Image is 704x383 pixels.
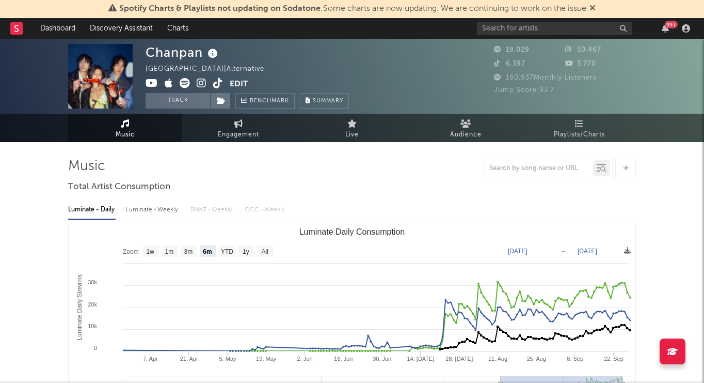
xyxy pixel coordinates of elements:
[165,248,174,255] text: 1m
[146,63,276,75] div: [GEOGRAPHIC_DATA] | Alternative
[522,114,636,142] a: Playlists/Charts
[68,201,116,219] div: Luminate - Daily
[494,60,525,67] span: 6,397
[665,21,678,28] div: 99 +
[494,74,597,81] span: 180,937 Monthly Listeners
[116,129,135,141] span: Music
[147,248,155,255] text: 1w
[565,60,596,67] span: 3,770
[94,345,97,351] text: 0
[119,5,586,13] span: : Some charts are now updating. We are continuing to work on the issue
[508,248,527,255] text: [DATE]
[445,356,473,362] text: 28. [DATE]
[123,248,139,255] text: Zoom
[345,129,359,141] span: Live
[230,78,248,91] button: Edit
[407,356,434,362] text: 14. [DATE]
[146,93,210,109] button: Track
[219,356,237,362] text: 5. May
[604,356,623,362] text: 22. Sep
[450,129,482,141] span: Audience
[560,248,566,255] text: →
[235,93,295,109] a: Benchmark
[373,356,391,362] text: 30. Jun
[88,323,97,329] text: 10k
[160,18,196,39] a: Charts
[88,301,97,308] text: 20k
[184,248,193,255] text: 3m
[527,356,546,362] text: 25. Aug
[662,24,669,33] button: 99+
[589,5,596,13] span: Dismiss
[119,5,321,13] span: Spotify Charts & Playlists not updating on Sodatone
[299,227,405,236] text: Luminate Daily Consumption
[203,248,212,255] text: 6m
[256,356,277,362] text: 19. May
[146,44,220,61] div: Chanpan
[488,356,507,362] text: 11. Aug
[565,47,601,53] span: 50,467
[126,201,180,219] div: Luminate - Weekly
[68,114,182,142] a: Music
[33,18,83,39] a: Dashboard
[182,114,295,142] a: Engagement
[578,248,597,255] text: [DATE]
[83,18,160,39] a: Discovery Assistant
[218,129,259,141] span: Engagement
[261,248,268,255] text: All
[180,356,198,362] text: 21. Apr
[88,279,97,285] text: 30k
[409,114,522,142] a: Audience
[76,274,83,340] text: Luminate Daily Streams
[143,356,158,362] text: 7. Apr
[477,22,632,35] input: Search for artists
[494,47,530,53] span: 19,029
[484,164,593,173] input: Search by song name or URL
[334,356,353,362] text: 16. Jun
[313,98,343,104] span: Summary
[554,129,605,141] span: Playlists/Charts
[295,114,409,142] a: Live
[250,95,289,108] span: Benchmark
[243,248,249,255] text: 1y
[567,356,583,362] text: 8. Sep
[297,356,313,362] text: 2. Jun
[68,181,170,193] span: Total Artist Consumption
[494,87,554,94] span: Jump Score: 93.7
[221,248,233,255] text: YTD
[300,93,349,109] button: Summary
